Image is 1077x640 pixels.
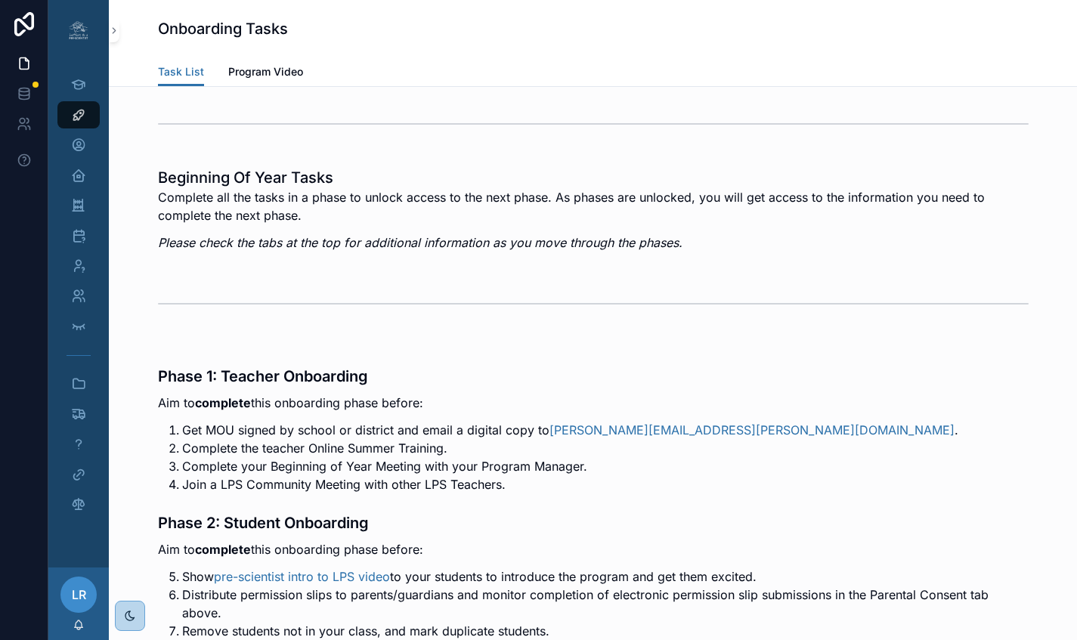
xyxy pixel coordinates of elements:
h1: Beginning Of Year Tasks [158,167,1029,188]
a: [PERSON_NAME][EMAIL_ADDRESS][PERSON_NAME][DOMAIN_NAME] [549,422,955,437]
h3: Phase 2: Student Onboarding [158,512,1029,534]
li: Join a LPS Community Meeting with other LPS Teachers. [182,475,1029,493]
li: Remove students not in your class, and mark duplicate students. [182,622,1029,640]
li: Distribute permission slips to parents/guardians and monitor completion of electronic permission ... [182,586,1029,622]
h1: Onboarding Tasks [158,18,288,39]
em: Please check the tabs at the top for additional information as you move through the phases. [158,235,682,250]
span: Program Video [228,64,303,79]
a: Task List [158,58,204,87]
div: scrollable content [48,60,109,538]
p: Aim to this onboarding phase before: [158,540,1029,558]
h3: Phase 1: Teacher Onboarding [158,365,1029,388]
p: Complete all the tasks in a phase to unlock access to the next phase. As phases are unlocked, you... [158,188,1029,224]
li: Show to your students to introduce the program and get them excited. [182,567,1029,586]
a: Program Video [228,58,303,88]
a: pre-scientist intro to LPS video [214,569,390,584]
strong: complete [195,542,251,557]
span: Task List [158,64,204,79]
li: Complete the teacher Online Summer Training. [182,439,1029,457]
strong: complete [195,395,251,410]
p: Aim to this onboarding phase before: [158,394,1029,412]
span: LR [72,586,86,604]
img: App logo [67,18,91,42]
li: Get MOU signed by school or district and email a digital copy to . [182,421,1029,439]
li: Complete your Beginning of Year Meeting with your Program Manager. [182,457,1029,475]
